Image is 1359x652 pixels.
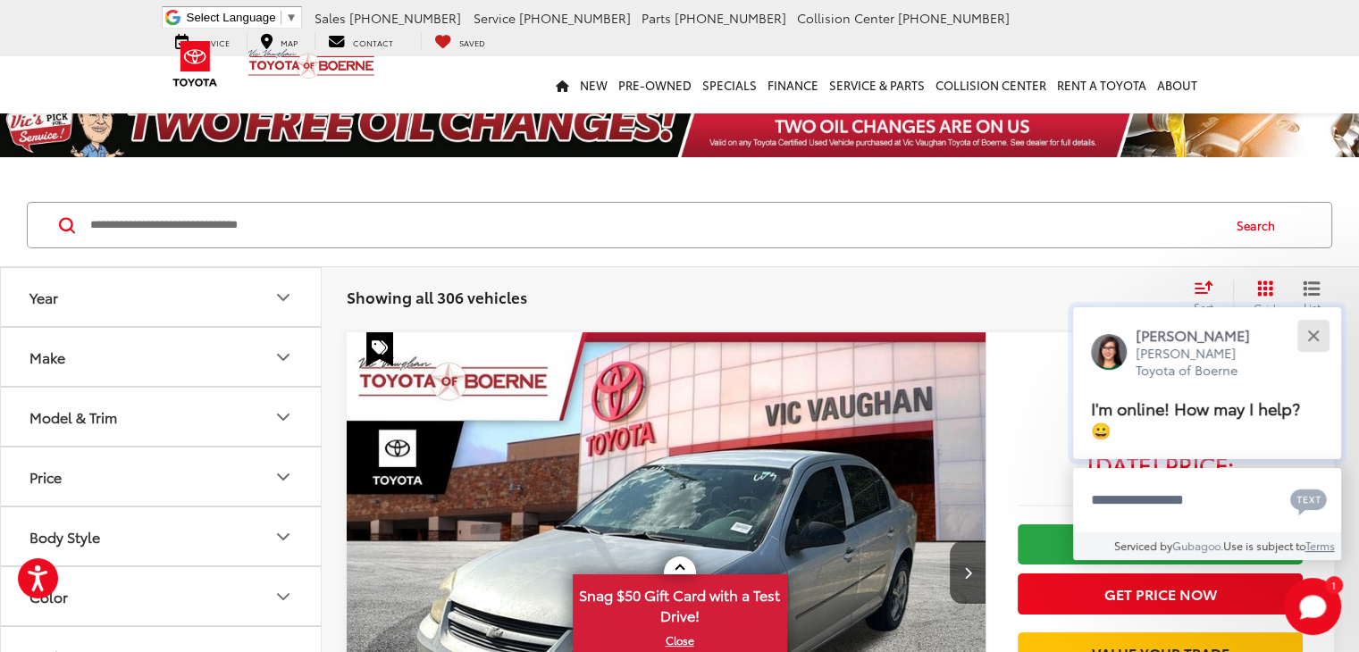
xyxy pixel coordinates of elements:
[797,9,894,27] span: Collision Center
[762,56,824,113] a: Finance
[187,11,276,24] span: Select Language
[1052,56,1152,113] a: Rent a Toyota
[347,286,527,307] span: Showing all 306 vehicles
[187,11,298,24] a: Select Language​
[273,406,294,428] div: Model & Trim
[29,588,68,605] div: Color
[1018,456,1303,473] span: [DATE] Price:
[613,56,697,113] a: Pre-Owned
[1,507,323,565] button: Body StyleBody Style
[950,541,986,604] button: Next image
[1194,299,1213,314] span: Sort
[1185,280,1233,315] button: Select sort value
[1,328,323,386] button: MakeMake
[273,287,294,308] div: Year
[550,56,575,113] a: Home
[162,32,243,50] a: Service
[1303,299,1321,314] span: List
[1152,56,1203,113] a: About
[1285,480,1332,520] button: Chat with SMS
[1073,307,1341,560] div: Close[PERSON_NAME][PERSON_NAME] Toyota of BoerneI'm online! How may I help? 😀Type your messageCha...
[1114,538,1172,553] span: Serviced by
[1,268,323,326] button: YearYear
[1254,300,1276,315] span: Grid
[421,32,499,50] a: My Saved Vehicles
[286,11,298,24] span: ▼
[1073,468,1341,532] textarea: Type your message
[519,9,631,27] span: [PHONE_NUMBER]
[88,204,1220,247] input: Search by Make, Model, or Keyword
[315,32,407,50] a: Contact
[273,526,294,548] div: Body Style
[930,56,1052,113] a: Collision Center
[1284,578,1341,635] svg: Start Chat
[1305,538,1335,553] a: Terms
[1331,581,1336,589] span: 1
[349,9,461,27] span: [PHONE_NUMBER]
[273,347,294,368] div: Make
[1,567,323,625] button: ColorColor
[162,35,229,93] img: Toyota
[1172,538,1223,553] a: Gubagoo.
[29,408,117,425] div: Model & Trim
[575,576,785,631] span: Snag $50 Gift Card with a Test Drive!
[1018,524,1303,564] a: Check Availability
[824,56,930,113] a: Service & Parts: Opens in a new tab
[247,48,375,79] img: Vic Vaughan Toyota of Boerne
[273,466,294,488] div: Price
[315,9,346,27] span: Sales
[29,288,58,305] div: Year
[474,9,516,27] span: Service
[1284,578,1341,635] button: Toggle Chat Window
[1091,396,1300,441] span: I'm online! How may I help? 😀
[273,586,294,607] div: Color
[675,9,786,27] span: [PHONE_NUMBER]
[697,56,762,113] a: Specials
[1018,402,1303,447] span: $1,700
[642,9,671,27] span: Parts
[29,528,100,545] div: Body Style
[459,37,485,48] span: Saved
[1018,573,1303,614] button: Get Price Now
[1290,487,1327,515] svg: Text
[1220,203,1301,247] button: Search
[1,447,323,506] button: PricePrice
[1136,325,1268,345] p: [PERSON_NAME]
[1,388,323,446] button: Model & TrimModel & Trim
[29,468,62,485] div: Price
[575,56,613,113] a: New
[1233,280,1289,315] button: Grid View
[1294,316,1332,355] button: Close
[29,348,65,365] div: Make
[247,32,311,50] a: Map
[1289,280,1334,315] button: List View
[1223,538,1305,553] span: Use is subject to
[1136,345,1268,380] p: [PERSON_NAME] Toyota of Boerne
[366,332,393,366] span: Special
[898,9,1010,27] span: [PHONE_NUMBER]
